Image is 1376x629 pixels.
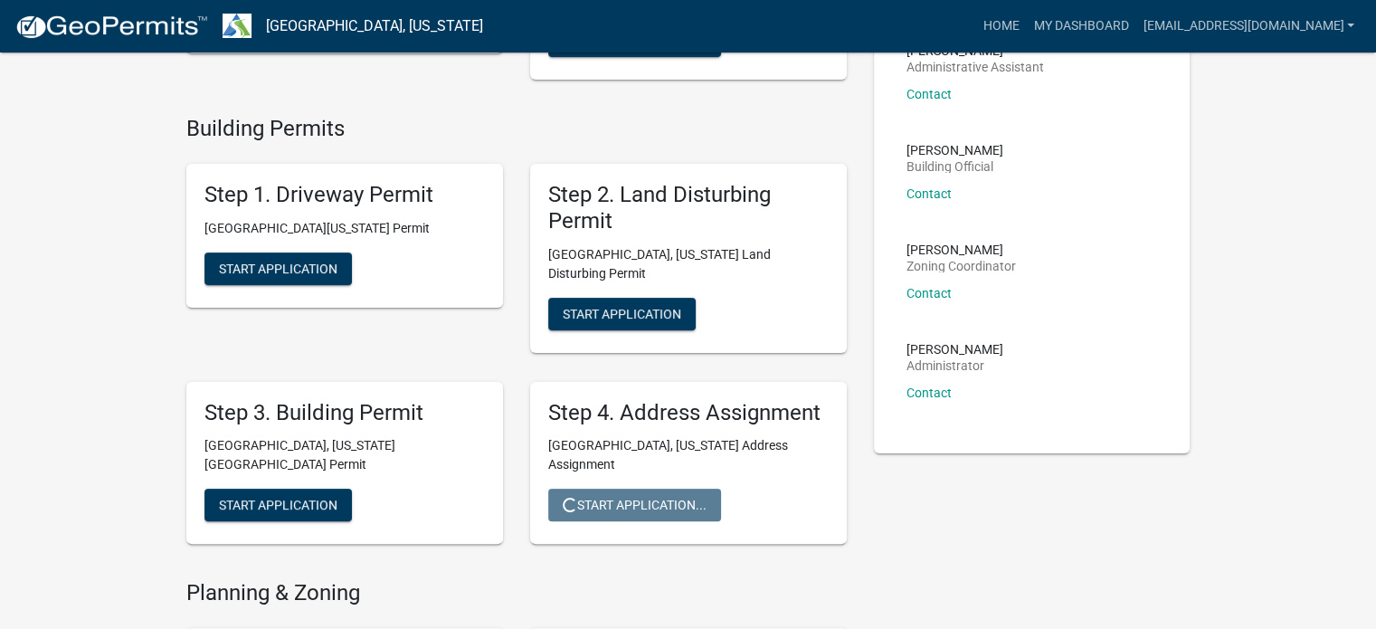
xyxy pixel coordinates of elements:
p: [PERSON_NAME] [906,144,1003,157]
img: Troup County, Georgia [223,14,251,38]
p: [GEOGRAPHIC_DATA], [US_STATE] Land Disturbing Permit [548,245,829,283]
a: [GEOGRAPHIC_DATA], [US_STATE] [266,11,483,42]
p: [GEOGRAPHIC_DATA], [US_STATE] Address Assignment [548,436,829,474]
a: Contact [906,286,952,300]
a: Home [975,9,1026,43]
p: [PERSON_NAME] [906,243,1016,256]
a: Contact [906,386,952,400]
button: Start Application [204,489,352,521]
p: [PERSON_NAME] [906,44,1044,57]
button: Start Application... [548,489,721,521]
a: [EMAIL_ADDRESS][DOMAIN_NAME] [1135,9,1362,43]
p: [PERSON_NAME] [906,343,1003,356]
p: Zoning Coordinator [906,260,1016,272]
p: [GEOGRAPHIC_DATA], [US_STATE][GEOGRAPHIC_DATA] Permit [204,436,485,474]
h4: Building Permits [186,116,847,142]
p: Building Official [906,160,1003,173]
span: Start Application... [563,498,707,512]
button: Start Application [204,253,352,285]
p: [GEOGRAPHIC_DATA][US_STATE] Permit [204,219,485,238]
span: Start Application [219,261,337,275]
button: Start Application [548,298,696,330]
h5: Step 2. Land Disturbing Permit [548,182,829,234]
a: My Dashboard [1026,9,1135,43]
h4: Planning & Zoning [186,580,847,606]
h5: Step 3. Building Permit [204,400,485,426]
a: Contact [906,186,952,201]
p: Administrator [906,359,1003,372]
a: Contact [906,87,952,101]
p: Administrative Assistant [906,61,1044,73]
h5: Step 4. Address Assignment [548,400,829,426]
h5: Step 1. Driveway Permit [204,182,485,208]
span: Start Application [563,306,681,320]
span: Start Application [219,498,337,512]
